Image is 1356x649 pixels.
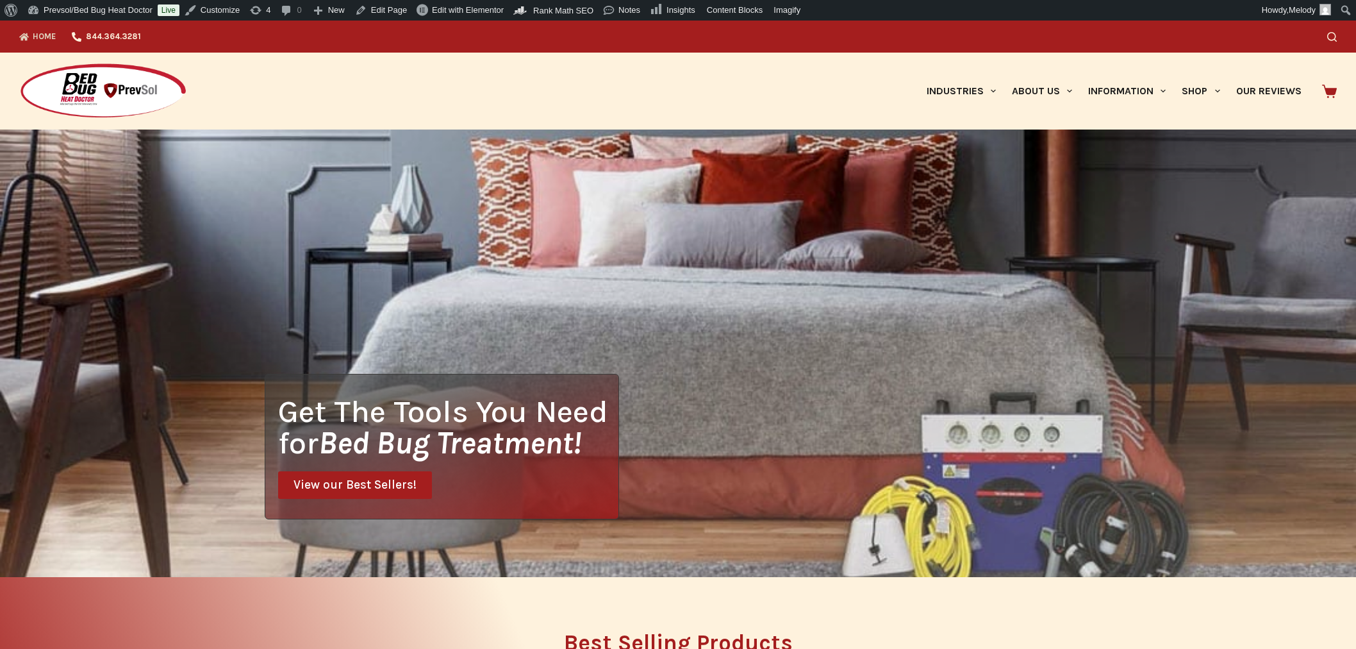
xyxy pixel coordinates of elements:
a: Information [1080,53,1174,130]
span: Rank Math SEO [533,6,593,15]
a: Home [19,21,64,53]
nav: Primary [918,53,1309,130]
img: Prevsol/Bed Bug Heat Doctor [19,63,187,120]
a: View our Best Sellers! [278,471,432,499]
span: Melody [1289,5,1316,15]
nav: Top Menu [19,21,149,53]
span: View our Best Sellers! [294,479,417,491]
a: Our Reviews [1228,53,1309,130]
a: Shop [1174,53,1228,130]
a: Live [158,4,179,16]
button: Search [1327,32,1337,42]
span: Edit with Elementor [432,5,504,15]
a: Industries [918,53,1004,130]
h1: Get The Tools You Need for [278,396,618,459]
a: About Us [1004,53,1080,130]
a: 844.364.3281 [64,21,149,53]
i: Bed Bug Treatment! [318,425,581,461]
